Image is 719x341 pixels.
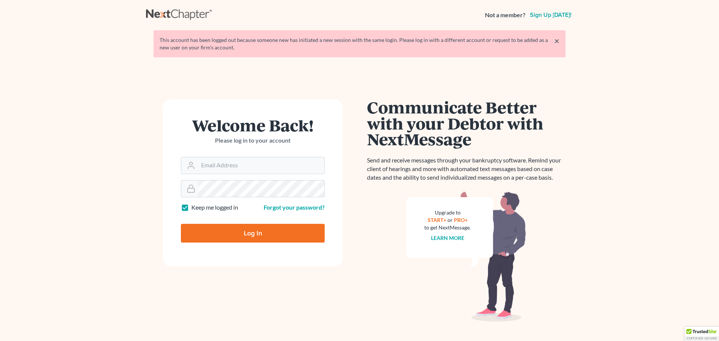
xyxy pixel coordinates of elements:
[485,11,525,19] strong: Not a member?
[406,191,526,322] img: nextmessage_bg-59042aed3d76b12b5cd301f8e5b87938c9018125f34e5fa2b7a6b67550977c72.svg
[191,203,238,212] label: Keep me logged in
[424,224,471,231] div: to get NextMessage.
[424,209,471,216] div: Upgrade to
[264,204,325,211] a: Forgot your password?
[181,136,325,145] p: Please log in to your account
[454,217,468,223] a: PRO+
[367,156,565,182] p: Send and receive messages through your bankruptcy software. Remind your client of hearings and mo...
[428,217,446,223] a: START+
[181,117,325,133] h1: Welcome Back!
[431,235,464,241] a: Learn more
[554,36,559,45] a: ×
[528,12,573,18] a: Sign up [DATE]!
[198,157,324,174] input: Email Address
[367,99,565,147] h1: Communicate Better with your Debtor with NextMessage
[685,327,719,341] div: TrustedSite Certified
[160,36,559,51] div: This account has been logged out because someone new has initiated a new session with the same lo...
[181,224,325,243] input: Log In
[448,217,453,223] span: or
